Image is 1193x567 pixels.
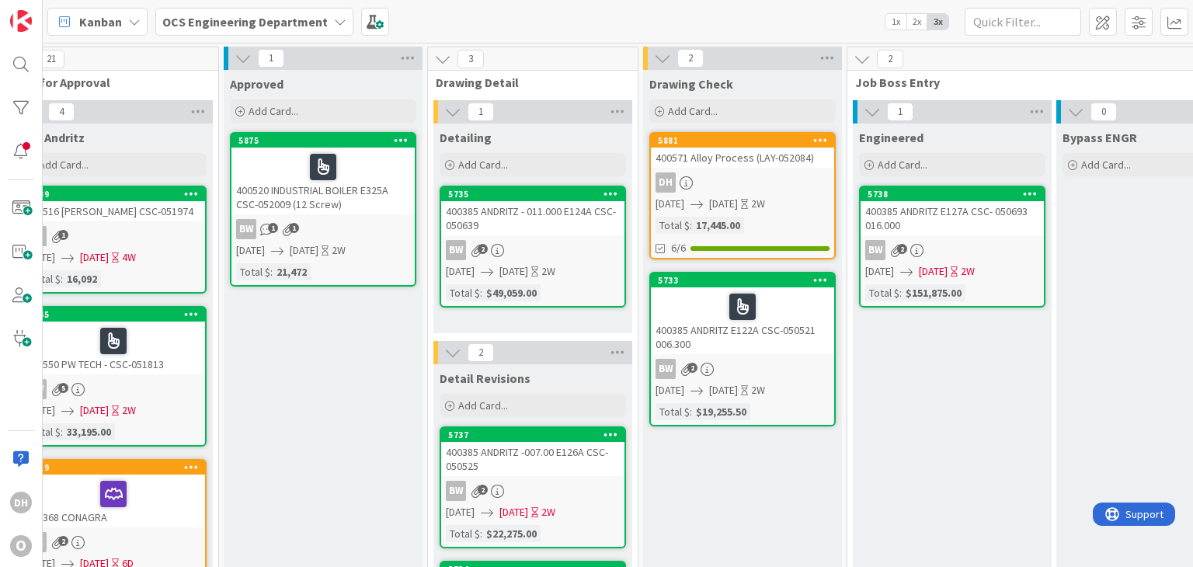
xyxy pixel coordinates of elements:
[231,134,415,148] div: 5875
[656,359,676,379] div: BW
[458,398,508,412] span: Add Card...
[20,130,85,145] span: Not Andritz
[79,12,122,31] span: Kanban
[270,263,273,280] span: :
[499,504,528,520] span: [DATE]
[651,172,834,193] div: DH
[651,287,834,354] div: 400385 ANDRITZ E122A CSC-050521 006.300
[58,536,68,546] span: 2
[448,430,624,440] div: 5737
[236,219,256,239] div: BW
[441,428,624,442] div: 5737
[1090,103,1117,121] span: 0
[865,284,899,301] div: Total $
[61,423,63,440] span: :
[26,270,61,287] div: Total $
[22,461,205,475] div: 5719
[58,230,68,240] span: 1
[885,14,906,30] span: 1x
[441,481,624,501] div: BW
[649,272,836,426] a: 5733400385 ANDRITZ E122A CSC-050521 006.300BW[DATE][DATE]2WTotal $:$19,255.50
[468,343,494,362] span: 2
[440,130,492,145] span: Detailing
[927,14,948,30] span: 3x
[29,462,205,473] div: 5719
[656,172,676,193] div: DH
[10,535,32,557] div: O
[541,504,555,520] div: 2W
[63,270,101,287] div: 16,092
[61,270,63,287] span: :
[441,442,624,476] div: 400385 ANDRITZ -007.00 E126A CSC-050525
[482,284,541,301] div: $49,059.00
[441,428,624,476] div: 5737400385 ANDRITZ -007.00 E126A CSC-050525
[671,240,686,256] span: 6/6
[656,382,684,398] span: [DATE]
[656,196,684,212] span: [DATE]
[656,217,690,234] div: Total $
[122,249,136,266] div: 4W
[859,130,923,145] span: Engineered
[230,76,283,92] span: Approved
[22,475,205,527] div: 400368 CONAGRA
[33,2,71,21] span: Support
[478,485,488,495] span: 2
[709,196,738,212] span: [DATE]
[48,103,75,121] span: 4
[22,201,205,221] div: 400516 [PERSON_NAME] CSC-051974
[861,240,1044,260] div: BW
[861,187,1044,201] div: 5738
[22,461,205,527] div: 5719400368 CONAGRA
[236,263,270,280] div: Total $
[651,134,834,168] div: 5881400571 Alloy Process (LAY-052084)
[751,196,765,212] div: 2W
[440,426,626,548] a: 5737400385 ANDRITZ -007.00 E126A CSC-050525BW[DATE][DATE]2WTotal $:$22,275.00
[651,273,834,354] div: 5733400385 ANDRITZ E122A CSC-050521 006.300
[649,76,733,92] span: Drawing Check
[268,223,278,233] span: 1
[861,187,1044,235] div: 5738400385 ANDRITZ E127A CSC- 050693 016.000
[258,49,284,68] span: 1
[290,242,318,259] span: [DATE]
[906,14,927,30] span: 2x
[690,217,692,234] span: :
[38,50,64,68] span: 21
[230,132,416,287] a: 5875400520 INDUSTRIAL BOILER E325A CSC-052009 (12 Screw)BW[DATE][DATE]2WTotal $:21,472
[656,403,690,420] div: Total $
[1081,158,1131,172] span: Add Card...
[446,481,466,501] div: BW
[29,189,205,200] div: 5839
[39,158,89,172] span: Add Card...
[480,525,482,542] span: :
[231,219,415,239] div: BW
[480,284,482,301] span: :
[289,223,299,233] span: 1
[238,135,415,146] div: 5875
[687,363,697,373] span: 2
[692,403,750,420] div: $19,255.50
[448,189,624,200] div: 5735
[649,132,836,259] a: 5881400571 Alloy Process (LAY-052084)DH[DATE][DATE]2WTotal $:17,445.006/6
[541,263,555,280] div: 2W
[22,308,205,322] div: 5865
[22,187,205,201] div: 5839
[22,532,205,552] div: NC
[446,504,475,520] span: [DATE]
[22,322,205,374] div: 400550 PW TECH - CSC-051813
[20,186,207,294] a: 5839400516 [PERSON_NAME] CSC-051974DH[DATE][DATE]4WTotal $:16,092
[751,382,765,398] div: 2W
[249,104,298,118] span: Add Card...
[10,492,32,513] div: DH
[692,217,744,234] div: 17,445.00
[458,158,508,172] span: Add Card...
[441,187,624,201] div: 5735
[63,423,115,440] div: 33,195.00
[446,525,480,542] div: Total $
[122,402,136,419] div: 2W
[499,263,528,280] span: [DATE]
[58,383,68,393] span: 5
[22,187,205,221] div: 5839400516 [PERSON_NAME] CSC-051974
[658,275,834,286] div: 5733
[436,75,618,90] span: Drawing Detail
[868,189,1044,200] div: 5738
